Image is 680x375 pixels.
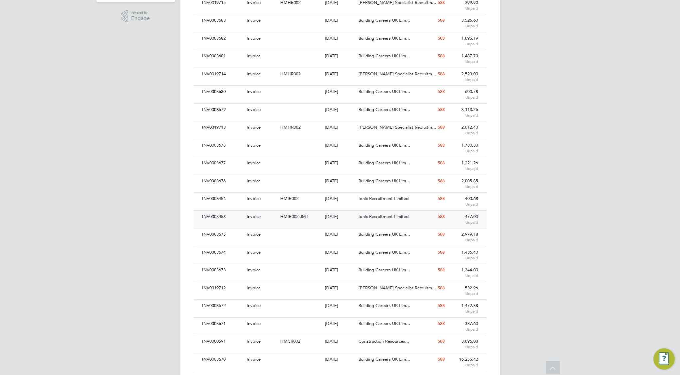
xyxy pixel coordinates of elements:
div: [DATE] [323,282,357,294]
span: Invoice [247,196,261,201]
div: INV0003681 [200,50,245,62]
span: 588 [438,267,445,273]
span: [PERSON_NAME] Specialist Recruitm… [358,124,436,130]
div: [DATE] [323,318,357,330]
span: Unpaid [448,148,478,154]
span: Invoice [247,249,261,255]
span: Ionic Recruitment Limited [358,196,409,201]
span: Building Careers UK Lim… [358,142,410,148]
span: Building Careers UK Lim… [358,249,410,255]
span: Unpaid [448,255,478,261]
span: Invoice [247,89,261,94]
span: Unpaid [448,202,478,207]
div: INV0003676 [200,175,245,187]
span: Construction Resources… [358,338,409,344]
div: [DATE] [323,104,357,116]
span: Invoice [247,160,261,166]
div: 387.60 [446,318,480,335]
div: INV0003672 [200,300,245,312]
div: 2,012.40 [446,121,480,139]
span: Invoice [247,303,261,308]
span: 588 [438,356,445,362]
div: INV0003673 [200,264,245,276]
div: [DATE] [323,300,357,312]
span: Unpaid [448,130,478,136]
span: Unpaid [448,59,478,64]
span: 588 [438,196,445,201]
div: 1,344.00 [446,264,480,281]
span: [PERSON_NAME] Specialist Recruitm… [358,285,436,291]
div: 1,780.30 [446,139,480,157]
span: 588 [438,35,445,41]
div: [DATE] [323,211,357,223]
div: 3,096.00 [446,335,480,353]
span: Building Careers UK Lim… [358,17,410,23]
span: 588 [438,249,445,255]
span: HMHR002 [280,71,301,77]
span: Building Careers UK Lim… [358,107,410,112]
div: 1,095.19 [446,32,480,50]
span: Unpaid [448,166,478,171]
span: Invoice [247,214,261,219]
span: HMIR002,JMT [280,214,308,219]
span: Powered by [131,10,150,16]
div: 1,472.88 [446,300,480,317]
span: Building Careers UK Lim… [358,267,410,273]
span: 588 [438,285,445,291]
button: Engage Resource Center [653,348,675,370]
div: 3,113.26 [446,104,480,121]
span: Unpaid [448,77,478,82]
span: 588 [438,160,445,166]
span: Unpaid [448,309,478,314]
span: 588 [438,89,445,94]
span: Invoice [247,35,261,41]
div: [DATE] [323,175,357,187]
span: Unpaid [448,95,478,100]
span: Building Careers UK Lim… [358,303,410,308]
span: 588 [438,214,445,219]
div: [DATE] [323,228,357,241]
div: INV0003678 [200,139,245,152]
span: Invoice [247,285,261,291]
span: 588 [438,124,445,130]
div: [DATE] [323,14,357,27]
span: Unpaid [448,327,478,332]
span: HMHR002 [280,124,301,130]
span: Invoice [247,267,261,273]
div: INV0003682 [200,32,245,45]
span: Unpaid [448,6,478,11]
div: INV0003454 [200,193,245,205]
span: 588 [438,71,445,77]
div: 2,979.18 [446,228,480,246]
div: [DATE] [323,68,357,80]
span: Invoice [247,338,261,344]
div: [DATE] [323,121,357,134]
span: 588 [438,107,445,112]
span: Invoice [247,142,261,148]
span: Building Careers UK Lim… [358,321,410,326]
span: HMCR002 [280,338,300,344]
span: 588 [438,303,445,308]
div: 1,487.70 [446,50,480,67]
div: INV0003453 [200,211,245,223]
span: Building Careers UK Lim… [358,356,410,362]
span: Unpaid [448,362,478,368]
div: [DATE] [323,193,357,205]
span: Building Careers UK Lim… [358,53,410,59]
div: [DATE] [323,139,357,152]
div: [DATE] [323,246,357,259]
div: 2,005.85 [446,175,480,192]
span: Unpaid [448,113,478,118]
span: 588 [438,178,445,184]
div: 400.68 [446,193,480,210]
span: Invoice [247,321,261,326]
div: INV0003671 [200,318,245,330]
div: [DATE] [323,264,357,276]
span: Unpaid [448,344,478,350]
span: Unpaid [448,220,478,225]
span: Invoice [247,53,261,59]
div: INV0003679 [200,104,245,116]
span: 588 [438,17,445,23]
div: INV0000591 [200,335,245,348]
a: Powered byEngage [121,10,150,23]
